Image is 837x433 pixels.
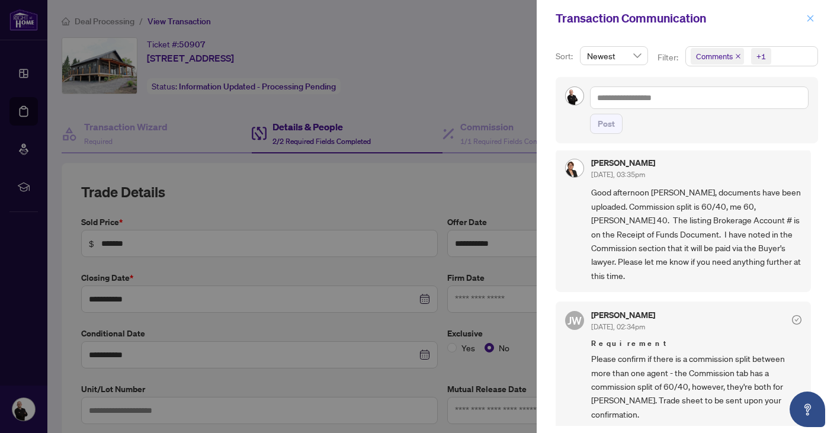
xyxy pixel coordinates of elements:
span: JW [567,312,582,329]
p: Filter: [658,51,680,64]
span: Please confirm if there is a commission split between more than one agent - the Commission tab ha... [591,352,801,421]
div: +1 [756,50,766,62]
button: Open asap [790,392,825,427]
p: Sort: [556,50,575,63]
button: Post [590,114,623,134]
img: Profile Icon [566,159,583,177]
span: Good afternoon [PERSON_NAME], documents have been uploaded. Commission split is 60/40, me 60, [PE... [591,185,801,283]
span: close [806,14,814,23]
span: Newest [587,47,641,65]
div: Transaction Communication [556,9,803,27]
h5: [PERSON_NAME] [591,159,655,167]
img: Profile Icon [566,87,583,105]
span: Comments [691,48,744,65]
span: [DATE], 02:34pm [591,322,645,331]
span: close [735,53,741,59]
span: [DATE], 03:35pm [591,170,645,179]
h5: [PERSON_NAME] [591,311,655,319]
span: Requirement [591,338,801,349]
span: check-circle [792,315,801,325]
span: Comments [696,50,733,62]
